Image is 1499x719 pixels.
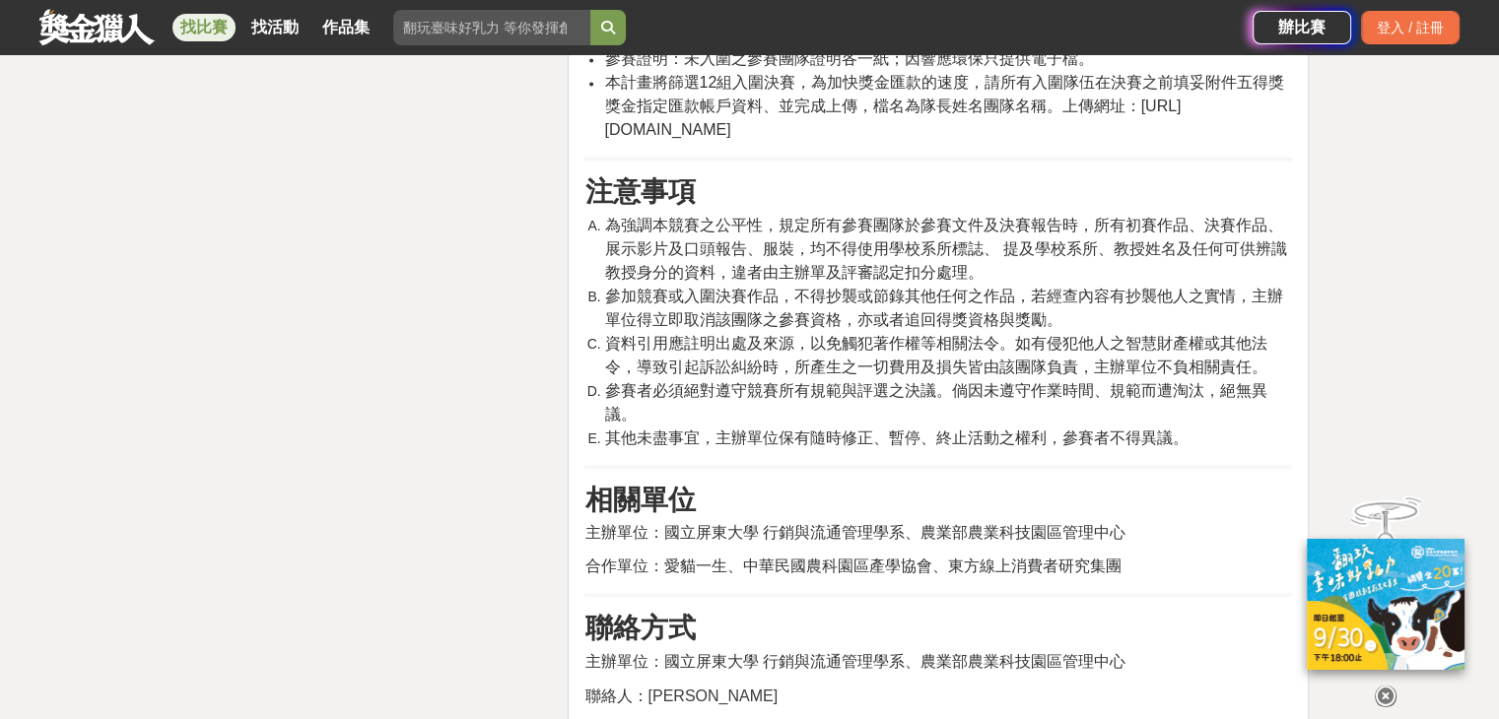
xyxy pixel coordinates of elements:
span: 主辦單位：國立屏東大學 行銷與流通管理學系、農業部農業科技園區管理中心 [584,524,1124,541]
span: 聯絡人： [584,686,647,703]
span: 參賽證明：未入圍之參賽團隊證明各一紙；因響應環保只提供電子檔。 [604,50,1093,67]
a: 找比賽 [172,14,236,41]
span: 本計畫將篩選12組入圍決賽，為加快獎金匯款的速度，請所有入圍隊伍在決賽之前填妥附件五得獎獎金指定匯款帳戶資料、並完成上傳，檔名為隊長姓名團隊名稱。上傳網址：[URL][DOMAIN_NAME] [604,74,1284,138]
div: 登入 / 註冊 [1361,11,1460,44]
strong: 聯絡方式 [584,613,695,643]
span: [PERSON_NAME] [647,686,778,703]
img: c171a689-fb2c-43c6-a33c-e56b1f4b2190.jpg [1307,539,1465,670]
strong: 注意事項 [584,176,695,207]
a: 辦比賽 [1253,11,1351,44]
strong: 相關單位 [584,485,695,515]
span: 合作單位：愛貓一生、中華民國農科園區產學協會、東方線上消費者研究集團 [584,557,1121,574]
span: 其他未盡事宜，主辦單位保有隨時修正、暫停、終止活動之權利，參賽者不得異議。 [604,429,1188,446]
span: 參賽者必須絕對遵守競賽所有規範與評選之決議。倘因未遵守作業時間、規範而遭淘汰，絕無異議。 [604,382,1266,423]
a: 找活動 [243,14,307,41]
span: 為強調本競賽之公平性，規定所有參賽團隊於參賽文件及決賽報告時，所有初賽作品、決賽作品、展示影片及口頭報告、服裝，均不得使用學校系所標誌、 提及學校系所、教授姓名及任何可供辨識教授身分的資料，違者... [604,217,1286,281]
span: 參加競賽或入圍決賽作品，不得抄襲或節錄其他任何之作品，若經查內容有抄襲他人之實情，主辦單位得立即取消該團隊之參賽資格，亦或者追回得獎資格與獎勵。 [604,288,1282,328]
input: 翻玩臺味好乳力 等你發揮創意！ [393,10,590,45]
a: 作品集 [314,14,377,41]
span: 主辦單位：國立屏東大學 行銷與流通管理學系、農業部農業科技園區管理中心 [584,653,1124,670]
span: 資料引用應註明出處及來源，以免觸犯著作權等相關法令。如有侵犯他人之智慧財產權或其他法令，導致引起訴訟糾紛時，所產生之一切費用及損失皆由該團隊負責，主辦單位不負相關責任。 [604,335,1266,375]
